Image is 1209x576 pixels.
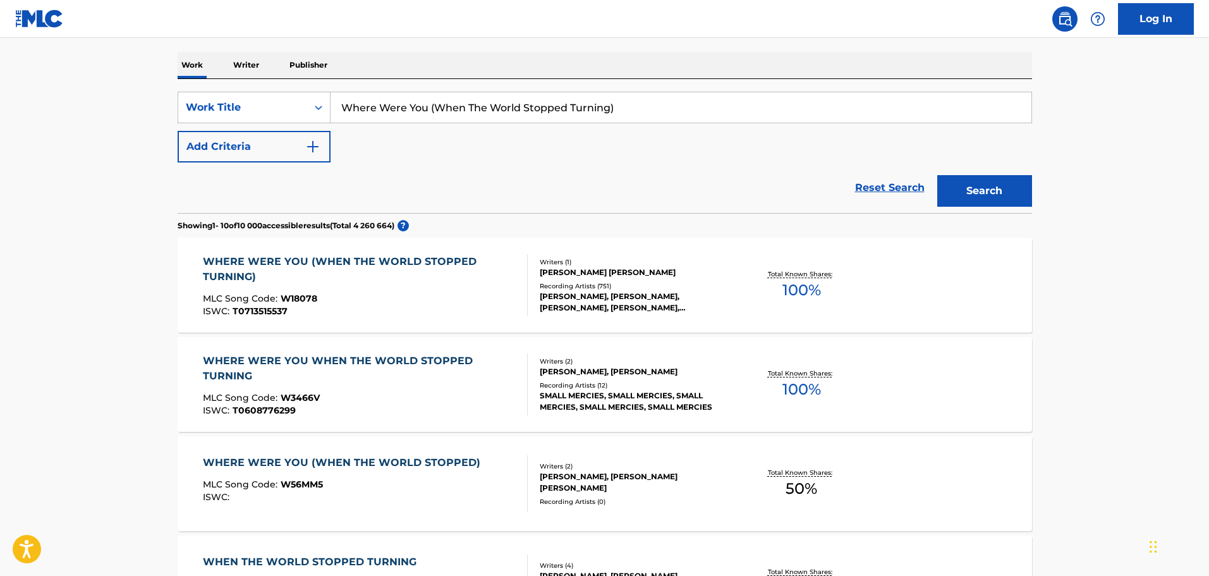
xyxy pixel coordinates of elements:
[937,175,1032,207] button: Search
[203,455,487,470] div: WHERE WERE YOU (WHEN THE WORLD STOPPED)
[203,392,281,403] span: MLC Song Code :
[540,267,731,278] div: [PERSON_NAME] [PERSON_NAME]
[540,390,731,413] div: SMALL MERCIES, SMALL MERCIES, SMALL MERCIES, SMALL MERCIES, SMALL MERCIES
[178,220,394,231] p: Showing 1 - 10 of 10 000 accessible results (Total 4 260 664 )
[849,174,931,202] a: Reset Search
[540,281,731,291] div: Recording Artists ( 751 )
[186,100,300,115] div: Work Title
[782,378,821,401] span: 100 %
[1146,515,1209,576] div: Chat-widget
[233,405,296,416] span: T0608776299
[178,92,1032,213] form: Search Form
[1150,528,1157,566] div: Vedä
[305,139,320,154] img: 9d2ae6d4665cec9f34b9.svg
[540,471,731,494] div: [PERSON_NAME], [PERSON_NAME] [PERSON_NAME]
[540,497,731,506] div: Recording Artists ( 0 )
[229,52,263,78] p: Writer
[1057,11,1072,27] img: search
[540,462,731,471] div: Writers ( 2 )
[281,479,323,490] span: W56MM5
[540,366,731,377] div: [PERSON_NAME], [PERSON_NAME]
[178,238,1032,333] a: WHERE WERE YOU (WHEN THE WORLD STOPPED TURNING)MLC Song Code:W18078ISWC:T0713515537Writers (1)[PE...
[178,131,331,162] button: Add Criteria
[768,369,835,378] p: Total Known Shares:
[540,257,731,267] div: Writers ( 1 )
[540,291,731,314] div: [PERSON_NAME], [PERSON_NAME], [PERSON_NAME], [PERSON_NAME], [PERSON_NAME]
[540,561,731,570] div: Writers ( 4 )
[178,52,207,78] p: Work
[233,305,288,317] span: T0713515537
[203,305,233,317] span: ISWC :
[1085,6,1110,32] div: Help
[203,405,233,416] span: ISWC :
[1146,515,1209,576] iframe: Chat Widget
[281,392,320,403] span: W3466V
[203,491,233,503] span: ISWC :
[178,436,1032,531] a: WHERE WERE YOU (WHEN THE WORLD STOPPED)MLC Song Code:W56MM5ISWC:Writers (2)[PERSON_NAME], [PERSON...
[1052,6,1078,32] a: Public Search
[768,269,835,279] p: Total Known Shares:
[782,279,821,302] span: 100 %
[203,479,281,490] span: MLC Song Code :
[178,337,1032,432] a: WHERE WERE YOU WHEN THE WORLD STOPPED TURNINGMLC Song Code:W3466VISWC:T0608776299Writers (2)[PERS...
[768,468,835,477] p: Total Known Shares:
[786,477,817,500] span: 50 %
[540,357,731,366] div: Writers ( 2 )
[286,52,331,78] p: Publisher
[281,293,317,304] span: W18078
[203,555,423,570] div: WHEN THE WORLD STOPPED TURNING
[203,293,281,304] span: MLC Song Code :
[15,9,64,28] img: MLC Logo
[540,381,731,390] div: Recording Artists ( 12 )
[398,220,409,231] span: ?
[1090,11,1105,27] img: help
[1118,3,1194,35] a: Log In
[203,353,517,384] div: WHERE WERE YOU WHEN THE WORLD STOPPED TURNING
[203,254,517,285] div: WHERE WERE YOU (WHEN THE WORLD STOPPED TURNING)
